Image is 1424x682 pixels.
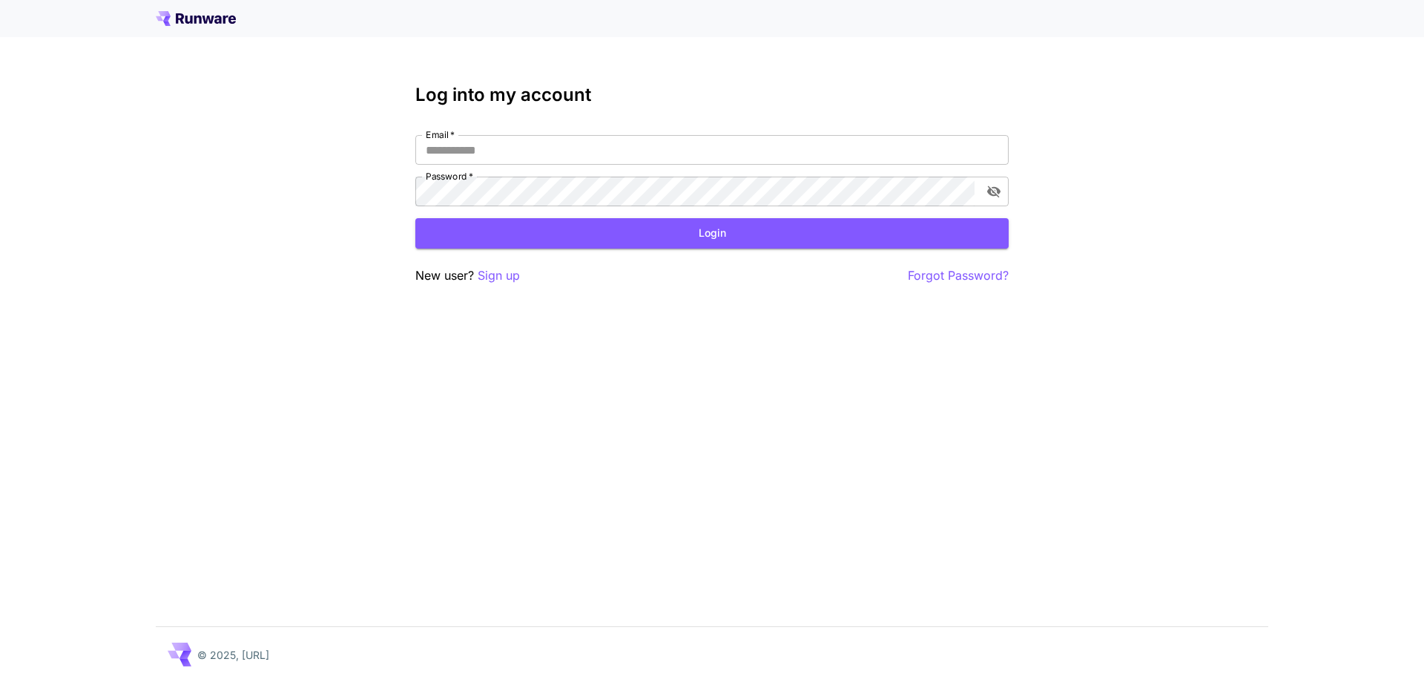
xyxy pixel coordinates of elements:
[426,170,473,183] label: Password
[980,178,1007,205] button: toggle password visibility
[478,266,520,285] button: Sign up
[415,218,1009,249] button: Login
[426,128,455,141] label: Email
[415,85,1009,105] h3: Log into my account
[197,647,269,663] p: © 2025, [URL]
[415,266,520,285] p: New user?
[908,266,1009,285] button: Forgot Password?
